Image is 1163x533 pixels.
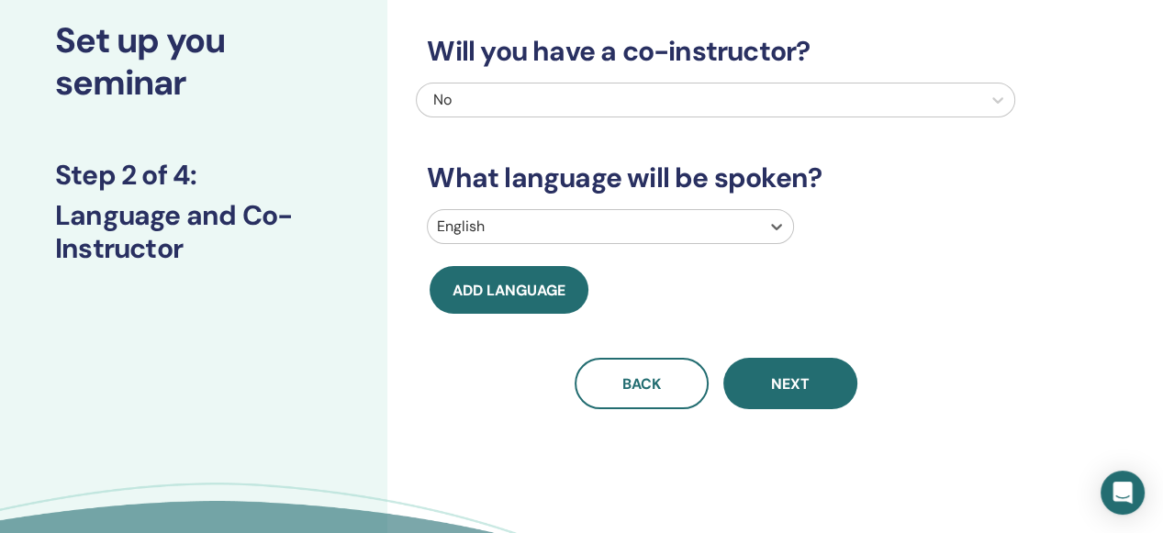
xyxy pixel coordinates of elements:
button: Next [723,358,857,409]
h3: What language will be spoken? [416,161,1015,194]
span: Back [622,374,661,394]
h3: Language and Co-Instructor [55,199,332,265]
div: Open Intercom Messenger [1101,471,1145,515]
h3: Will you have a co-instructor? [416,35,1015,68]
h3: Step 2 of 4 : [55,159,332,192]
span: Add language [453,281,565,300]
span: No [433,90,452,109]
h2: Set up you seminar [55,20,332,104]
span: Next [771,374,810,394]
button: Back [575,358,709,409]
button: Add language [430,266,588,314]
